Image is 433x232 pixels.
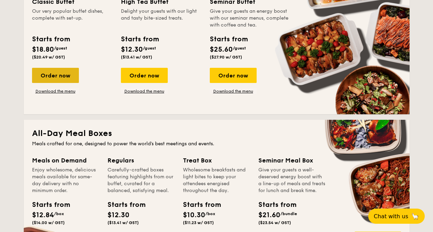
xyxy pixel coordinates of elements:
div: Seminar Meal Box [258,156,326,165]
div: Give your guests an energy boost with our seminar menus, complete with coffee and tea. [210,8,290,29]
button: Chat with us🦙 [368,209,425,224]
span: $12.84 [32,211,54,219]
span: /box [54,211,64,216]
div: Order now [121,68,168,83]
div: Starts from [210,34,247,44]
span: /guest [233,46,246,51]
span: $12.30 [121,45,143,54]
span: $25.60 [210,45,233,54]
span: ($13.41 w/ GST) [107,220,139,225]
div: Our very popular buffet dishes, complete with set-up. [32,8,113,29]
span: 🦙 [411,212,419,220]
span: Chat with us [374,213,408,220]
div: Starts from [32,200,63,210]
span: $21.60 [258,211,280,219]
div: Enjoy wholesome, delicious meals available for same-day delivery with no minimum order. [32,167,99,194]
div: Carefully-crafted boxes featuring highlights from our buffet, curated for a balanced, satisfying ... [107,167,175,194]
span: ($14.00 w/ GST) [32,220,65,225]
div: Starts from [258,200,289,210]
span: ($20.49 w/ GST) [32,55,65,60]
div: Order now [210,68,257,83]
a: Download the menu [210,88,257,94]
div: Order now [32,68,79,83]
div: Treat Box [183,156,250,165]
div: Wholesome breakfasts and light bites to keep your attendees energised throughout the day. [183,167,250,194]
h2: All-Day Meal Boxes [32,128,401,139]
span: $12.30 [107,211,130,219]
span: $10.30 [183,211,205,219]
div: Meals crafted for one, designed to power the world's best meetings and events. [32,140,401,147]
span: ($13.41 w/ GST) [121,55,152,60]
span: $18.80 [32,45,54,54]
div: Give your guests a well-deserved energy boost with a line-up of meals and treats for lunch and br... [258,167,326,194]
span: ($23.54 w/ GST) [258,220,291,225]
div: Starts from [107,200,138,210]
div: Starts from [183,200,214,210]
div: Starts from [32,34,70,44]
a: Download the menu [32,88,79,94]
span: ($11.23 w/ GST) [183,220,214,225]
span: /guest [143,46,156,51]
a: Download the menu [121,88,168,94]
div: Regulars [107,156,175,165]
div: Starts from [121,34,158,44]
span: /bundle [280,211,297,216]
span: ($27.90 w/ GST) [210,55,242,60]
div: Delight your guests with our light and tasty bite-sized treats. [121,8,202,29]
span: /guest [54,46,67,51]
span: /box [205,211,215,216]
div: Meals on Demand [32,156,99,165]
